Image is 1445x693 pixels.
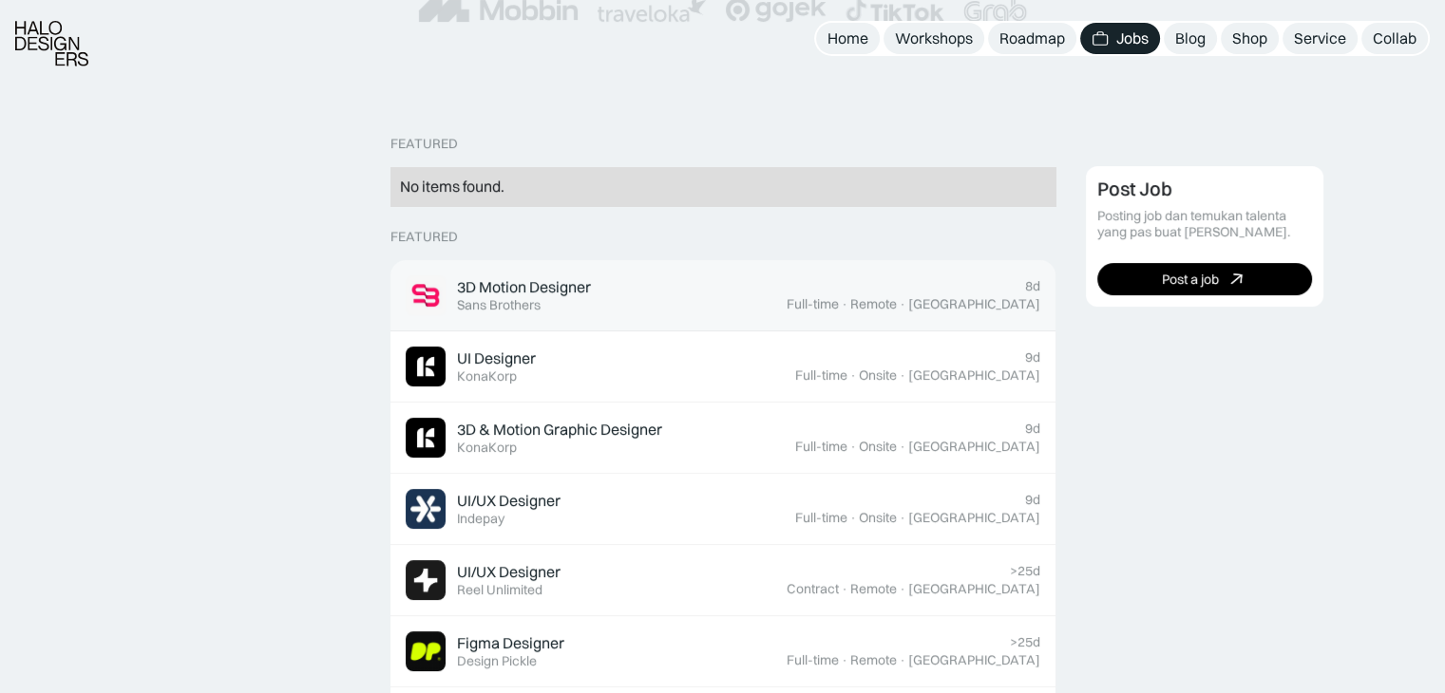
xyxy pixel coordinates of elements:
[390,474,1055,545] a: Job ImageUI/UX DesignerIndepay9dFull-time·Onsite·[GEOGRAPHIC_DATA]
[908,439,1040,455] div: [GEOGRAPHIC_DATA]
[884,23,984,54] a: Workshops
[1232,28,1267,48] div: Shop
[457,491,561,511] div: UI/UX Designer
[1025,421,1040,437] div: 9d
[1025,349,1040,365] div: 9d
[1010,563,1040,579] div: >25d
[457,562,561,582] div: UI/UX Designer
[787,652,839,668] div: Full-time
[457,511,504,527] div: Indepay
[895,28,973,48] div: Workshops
[859,367,897,384] div: Onsite
[457,633,564,653] div: Figma Designer
[390,229,458,245] div: Featured
[908,652,1040,668] div: [GEOGRAPHIC_DATA]
[457,653,537,669] div: Design Pickle
[457,348,536,368] div: UI Designer
[841,581,848,597] div: ·
[988,23,1076,54] a: Roadmap
[795,367,847,384] div: Full-time
[899,367,906,384] div: ·
[1116,28,1149,48] div: Jobs
[859,439,897,455] div: Onsite
[849,367,857,384] div: ·
[390,403,1055,474] a: Job Image3D & Motion Graphic DesignerKonaKorp9dFull-time·Onsite·[GEOGRAPHIC_DATA]
[850,652,897,668] div: Remote
[859,510,897,526] div: Onsite
[849,439,857,455] div: ·
[1097,263,1312,295] a: Post a job
[457,582,542,598] div: Reel Unlimited
[390,331,1055,403] a: Job ImageUI DesignerKonaKorp9dFull-time·Onsite·[GEOGRAPHIC_DATA]
[999,28,1065,48] div: Roadmap
[1294,28,1346,48] div: Service
[1025,278,1040,294] div: 8d
[908,510,1040,526] div: [GEOGRAPHIC_DATA]
[1162,272,1219,288] div: Post a job
[457,297,541,313] div: Sans Brothers
[1361,23,1428,54] a: Collab
[1097,178,1172,200] div: Post Job
[899,581,906,597] div: ·
[457,368,517,384] div: KonaKorp
[1283,23,1358,54] a: Service
[457,277,591,297] div: 3D Motion Designer
[841,296,848,312] div: ·
[406,275,446,315] img: Job Image
[390,260,1055,331] a: Job Image3D Motion DesignerSans Brothers8dFull-time·Remote·[GEOGRAPHIC_DATA]
[899,652,906,668] div: ·
[795,439,847,455] div: Full-time
[849,510,857,526] div: ·
[1080,23,1160,54] a: Jobs
[406,418,446,458] img: Job Image
[406,489,446,529] img: Job Image
[899,439,906,455] div: ·
[908,296,1040,312] div: [GEOGRAPHIC_DATA]
[1097,208,1312,240] div: Posting job dan temukan talenta yang pas buat [PERSON_NAME].
[795,510,847,526] div: Full-time
[908,581,1040,597] div: [GEOGRAPHIC_DATA]
[899,296,906,312] div: ·
[908,367,1040,384] div: [GEOGRAPHIC_DATA]
[406,560,446,600] img: Job Image
[850,296,897,312] div: Remote
[1010,634,1040,650] div: >25d
[841,652,848,668] div: ·
[850,581,897,597] div: Remote
[1373,28,1416,48] div: Collab
[1025,492,1040,508] div: 9d
[1221,23,1279,54] a: Shop
[787,581,839,597] div: Contract
[406,631,446,671] img: Job Image
[816,23,880,54] a: Home
[457,440,517,456] div: KonaKorp
[1164,23,1217,54] a: Blog
[400,177,1046,197] div: No items found.
[457,420,662,440] div: 3D & Motion Graphic Designer
[827,28,868,48] div: Home
[390,616,1055,687] a: Job ImageFigma DesignerDesign Pickle>25dFull-time·Remote·[GEOGRAPHIC_DATA]
[899,510,906,526] div: ·
[390,136,458,152] div: Featured
[406,346,446,386] img: Job Image
[390,545,1055,616] a: Job ImageUI/UX DesignerReel Unlimited>25dContract·Remote·[GEOGRAPHIC_DATA]
[1175,28,1206,48] div: Blog
[787,296,839,312] div: Full-time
